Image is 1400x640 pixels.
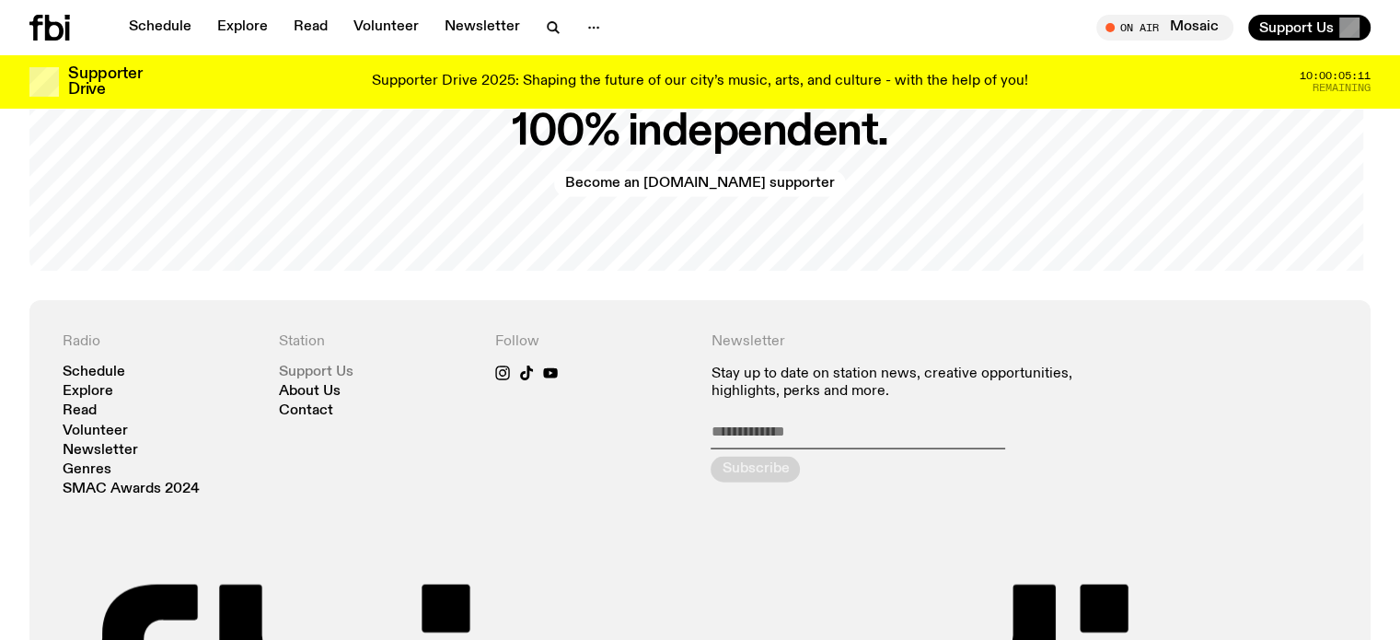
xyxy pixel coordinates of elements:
[1313,83,1371,93] span: Remaining
[495,333,689,351] h4: Follow
[279,366,353,379] a: Support Us
[63,366,125,379] a: Schedule
[1259,19,1334,36] span: Support Us
[63,333,257,351] h4: Radio
[68,66,142,98] h3: Supporter Drive
[63,385,113,399] a: Explore
[63,404,97,418] a: Read
[554,171,846,197] a: Become an [DOMAIN_NAME] supporter
[63,483,200,496] a: SMAC Awards 2024
[279,385,341,399] a: About Us
[279,404,333,418] a: Contact
[63,444,138,458] a: Newsletter
[283,15,339,41] a: Read
[1248,15,1371,41] button: Support Us
[279,333,473,351] h4: Station
[434,15,531,41] a: Newsletter
[711,366,1121,401] p: Stay up to date on station news, creative opportunities, highlights, perks and more.
[118,15,202,41] a: Schedule
[63,463,111,477] a: Genres
[711,457,800,483] button: Subscribe
[711,333,1121,351] h4: Newsletter
[512,111,888,153] h2: 100% independent.
[372,74,1028,90] p: Supporter Drive 2025: Shaping the future of our city’s music, arts, and culture - with the help o...
[1096,15,1233,41] button: On AirMosaic
[1300,71,1371,81] span: 10:00:05:11
[342,15,430,41] a: Volunteer
[63,425,128,438] a: Volunteer
[206,15,279,41] a: Explore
